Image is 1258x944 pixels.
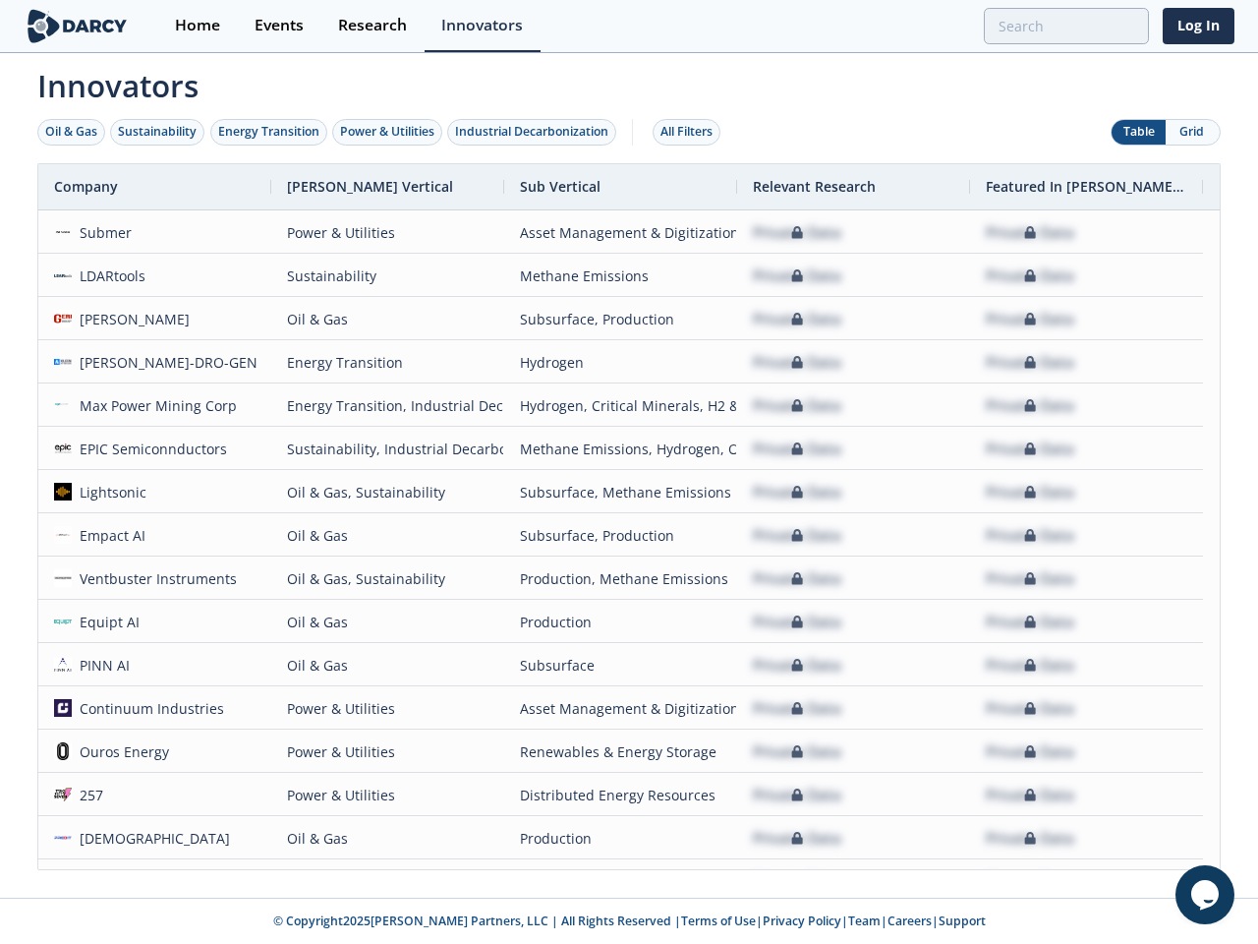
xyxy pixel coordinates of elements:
[986,211,1074,254] div: Private Data
[72,644,131,686] div: PINN AI
[986,177,1187,196] span: Featured In [PERSON_NAME] Live
[72,687,225,730] div: Continuum Industries
[72,428,228,470] div: EPIC Semiconnductors
[681,913,756,929] a: Terms of Use
[72,558,238,600] div: Ventbuster Instruments
[338,18,407,33] div: Research
[753,428,841,470] div: Private Data
[72,341,258,383] div: [PERSON_NAME]-DRO-GEN
[763,913,841,929] a: Privacy Policy
[28,913,1230,930] p: © Copyright 2025 [PERSON_NAME] Partners, LLC | All Rights Reserved | | | | |
[72,514,146,557] div: Empact AI
[72,255,146,297] div: LDARtools
[520,558,721,600] div: Production, Methane Emissions
[175,18,220,33] div: Home
[520,341,721,383] div: Hydrogen
[753,860,841,903] div: Private Data
[520,644,721,686] div: Subsurface
[72,384,238,427] div: Max Power Mining Corp
[287,471,488,513] div: Oil & Gas, Sustainability
[72,774,104,816] div: 257
[45,123,97,141] div: Oil & Gas
[54,353,72,371] img: 0a464481-5f29-4c12-86e8-354c30943fe6
[520,298,721,340] div: Subsurface, Production
[455,123,608,141] div: Industrial Decarbonization
[72,471,147,513] div: Lightsonic
[54,483,72,501] img: 4333c695-7bd9-4d5f-8684-f184615c4b4e
[986,558,1074,600] div: Private Data
[54,829,72,847] img: c29c0c01-625a-4755-b658-fa74ed2a6ef3
[986,471,1074,513] div: Private Data
[753,731,841,773] div: Private Data
[520,255,721,297] div: Methane Emissions
[520,860,721,903] div: Distributed Energy Resources
[753,817,841,859] div: Private Data
[54,742,72,760] img: 2ee87778-f517-45e7-95ee-0a8db0be8560
[447,119,616,146] button: Industrial Decarbonization
[753,774,841,816] div: Private Data
[287,298,488,340] div: Oil & Gas
[24,9,131,43] img: logo-wide.svg
[287,687,488,730] div: Power & Utilities
[54,526,72,544] img: 2a672c60-a485-41ac-af9e-663bd8620ad3
[986,644,1074,686] div: Private Data
[210,119,327,146] button: Energy Transition
[72,211,133,254] div: Submer
[653,119,720,146] button: All Filters
[287,428,488,470] div: Sustainability, Industrial Decarbonization, Energy Transition
[287,601,488,643] div: Oil & Gas
[287,384,488,427] div: Energy Transition, Industrial Decarbonization
[287,860,488,903] div: Power & Utilities
[753,644,841,686] div: Private Data
[753,384,841,427] div: Private Data
[72,731,170,773] div: Ouros Energy
[54,786,72,803] img: cdef38a7-d789-48b0-906d-03fbc24b7577
[287,817,488,859] div: Oil & Gas
[986,774,1074,816] div: Private Data
[887,913,932,929] a: Careers
[72,860,121,903] div: Trawa
[986,860,1074,903] div: Private Data
[287,211,488,254] div: Power & Utilities
[520,817,721,859] div: Production
[753,341,841,383] div: Private Data
[520,774,721,816] div: Distributed Energy Resources
[848,913,881,929] a: Team
[54,310,72,327] img: e897b551-cb4a-4cf5-a585-ab09ec7d0839
[1166,120,1220,145] button: Grid
[986,601,1074,643] div: Private Data
[753,471,841,513] div: Private Data
[520,471,721,513] div: Subsurface, Methane Emissions
[986,817,1074,859] div: Private Data
[520,177,600,196] span: Sub Vertical
[37,119,105,146] button: Oil & Gas
[1163,8,1234,44] a: Log In
[287,731,488,773] div: Power & Utilities
[753,601,841,643] div: Private Data
[986,298,1074,340] div: Private Data
[753,211,841,254] div: Private Data
[939,913,986,929] a: Support
[287,255,488,297] div: Sustainability
[54,177,118,196] span: Company
[54,699,72,717] img: fe6dbf7e-3869-4110-b074-1bbc97124dbc
[54,613,72,630] img: 4d0dbf37-1fbf-4868-bd33-f5a7fed18fab
[984,8,1149,44] input: Advanced Search
[287,644,488,686] div: Oil & Gas
[753,177,876,196] span: Relevant Research
[54,223,72,241] img: fe78614d-cefe-42a2-85cf-bf7a06ae3c82
[110,119,204,146] button: Sustainability
[118,123,197,141] div: Sustainability
[986,687,1074,730] div: Private Data
[986,731,1074,773] div: Private Data
[753,255,841,297] div: Private Data
[72,601,141,643] div: Equipt AI
[986,341,1074,383] div: Private Data
[332,119,442,146] button: Power & Utilities
[54,569,72,587] img: 29ccef25-2eb7-4cb9-9e04-f08bc63a69a7
[520,731,721,773] div: Renewables & Energy Storage
[287,774,488,816] div: Power & Utilities
[986,255,1074,297] div: Private Data
[441,18,523,33] div: Innovators
[255,18,304,33] div: Events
